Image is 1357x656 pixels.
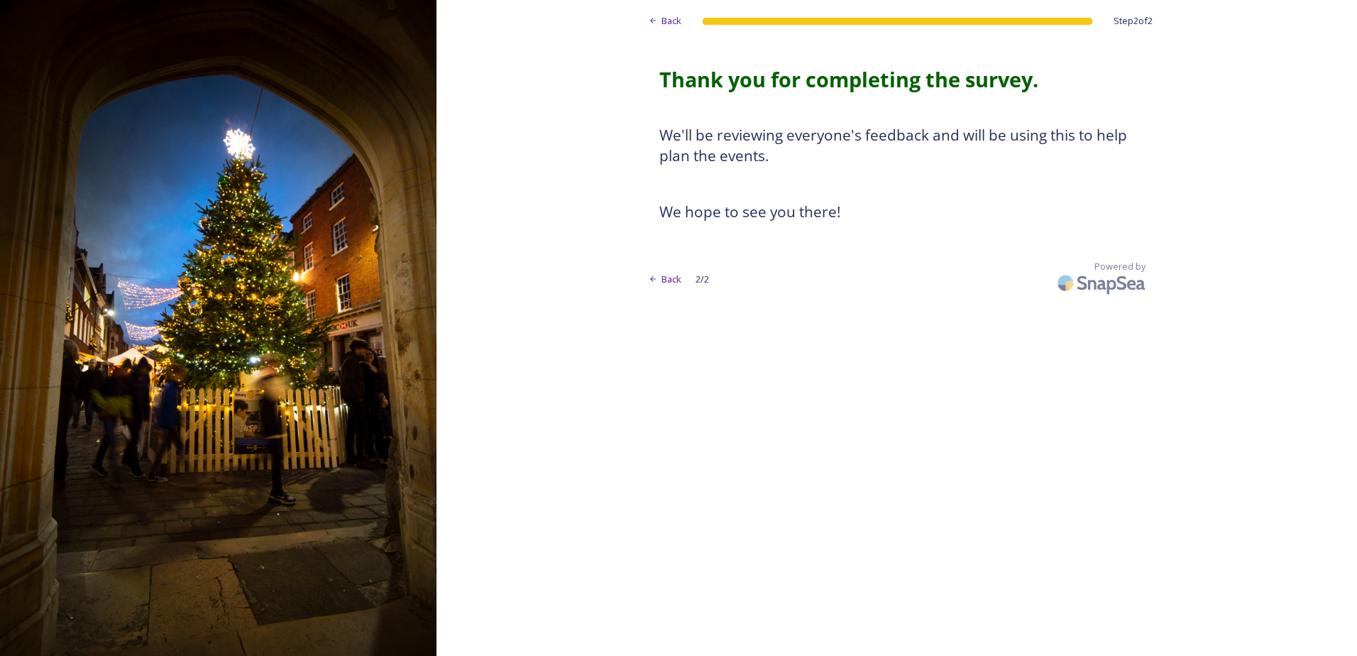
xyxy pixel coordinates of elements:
[1114,14,1153,28] span: Step 2 of 2
[696,273,709,286] span: 2 / 2
[659,125,1135,167] h3: We'll be reviewing everyone's feedback and will be using this to help plan the events.
[659,202,1135,223] h3: We hope to see you there!
[1094,260,1146,273] span: Powered by
[661,14,681,28] span: Back
[659,65,1038,93] strong: Thank you for completing the survey.
[661,273,681,286] span: Back
[1053,266,1153,300] img: SnapSea Logo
